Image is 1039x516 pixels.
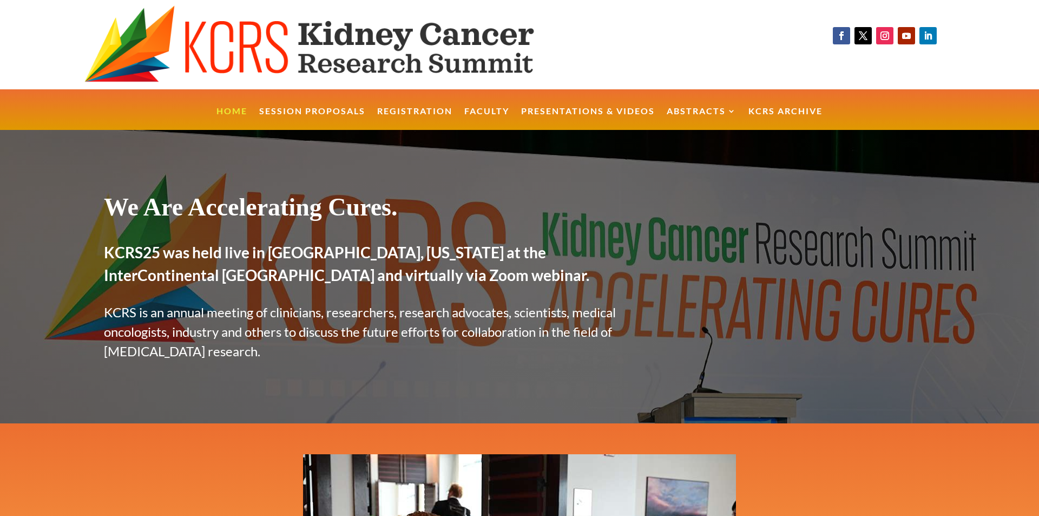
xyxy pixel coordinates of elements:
[377,107,452,130] a: Registration
[748,107,823,130] a: KCRS Archive
[667,107,736,130] a: Abstracts
[104,192,643,227] h1: We Are Accelerating Cures.
[259,107,365,130] a: Session Proposals
[898,27,915,44] a: Follow on Youtube
[521,107,655,130] a: Presentations & Videos
[104,303,643,361] p: KCRS is an annual meeting of clinicians, researchers, research advocates, scientists, medical onc...
[464,107,509,130] a: Faculty
[84,5,590,84] img: KCRS generic logo wide
[919,27,937,44] a: Follow on LinkedIn
[876,27,893,44] a: Follow on Instagram
[104,241,643,292] h2: KCRS25 was held live in [GEOGRAPHIC_DATA], [US_STATE] at the InterContinental [GEOGRAPHIC_DATA] a...
[854,27,872,44] a: Follow on X
[216,107,247,130] a: Home
[833,27,850,44] a: Follow on Facebook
